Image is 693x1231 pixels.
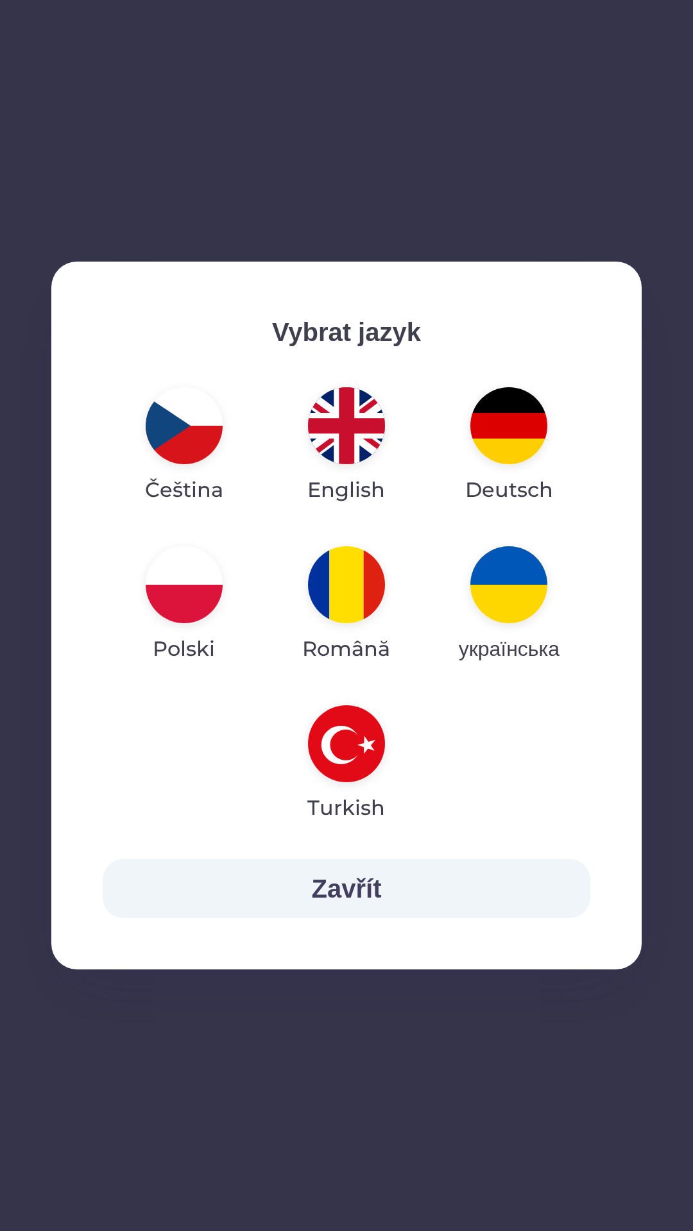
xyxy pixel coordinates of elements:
[302,633,390,664] p: Română
[307,474,385,505] p: English
[115,536,253,674] button: Polski
[277,695,416,833] button: Turkish
[271,536,421,674] button: Română
[470,546,547,623] img: uk flag
[114,377,254,515] button: Čeština
[308,387,385,464] img: en flag
[428,536,590,674] button: українська
[470,387,547,464] img: de flag
[145,474,223,505] p: Čeština
[103,859,590,918] button: Zavřít
[465,474,553,505] p: Deutsch
[459,633,560,664] p: українська
[308,546,385,623] img: ro flag
[146,546,223,623] img: pl flag
[308,705,385,782] img: tr flag
[103,313,590,351] p: Vybrat jazyk
[434,377,584,515] button: Deutsch
[307,792,385,823] p: Turkish
[153,633,215,664] p: Polski
[277,377,416,515] button: English
[146,387,223,464] img: cs flag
